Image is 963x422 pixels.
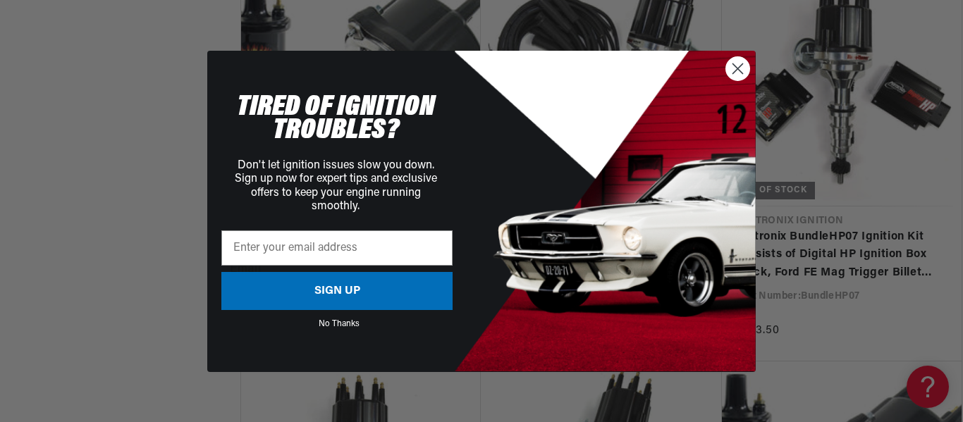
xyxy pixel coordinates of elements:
span: Don't let ignition issues slow you down. Sign up now for expert tips and exclusive offers to keep... [235,160,437,212]
button: No Thanks [226,320,453,324]
button: Close dialog [725,56,750,81]
input: Enter your email address [221,230,453,266]
span: TIRED OF IGNITION TROUBLES? [237,92,435,146]
button: SIGN UP [221,272,453,310]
